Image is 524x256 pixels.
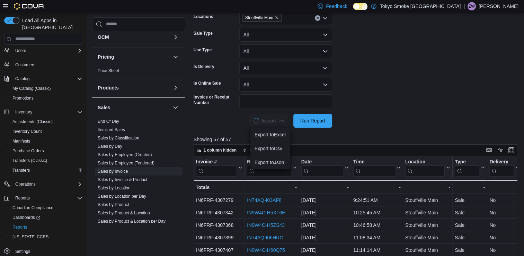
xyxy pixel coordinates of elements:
[250,147,268,153] span: Sort fields
[405,159,445,176] div: Location
[242,14,282,22] span: Stouffville Main
[1,246,85,256] button: Settings
[507,146,515,154] button: Enter fullscreen
[10,118,82,126] span: Adjustments (Classic)
[196,159,237,165] div: Invoice #
[204,147,237,153] span: 1 column hidden
[98,68,119,74] span: Price Sheet
[15,195,30,201] span: Reports
[455,159,485,176] button: Type
[455,233,485,242] div: Sale
[10,204,56,212] a: Canadian Compliance
[455,221,485,229] div: Sale
[405,159,445,165] div: Location
[15,181,36,187] span: Operations
[7,93,85,103] button: Promotions
[322,15,328,21] button: Open list of options
[196,196,242,204] div: IN6FRF-4307279
[98,104,110,111] h3: Sales
[7,146,85,156] button: Purchase Orders
[12,60,82,69] span: Customers
[247,247,285,253] a: IN9W4C-H60Q75
[7,127,85,136] button: Inventory Count
[301,159,349,176] button: Date
[405,246,450,254] div: Stouffville Main
[12,75,32,83] button: Catalog
[194,31,213,36] label: Sale Type
[10,84,82,93] span: My Catalog (Classic)
[239,28,332,42] button: All
[19,17,82,31] span: Load All Apps in [GEOGRAPHIC_DATA]
[10,204,82,212] span: Canadian Compliance
[98,169,128,174] span: Sales by Invoice
[247,222,285,228] a: IN9W4C-H5ZS43
[98,160,154,166] span: Sales by Employee (Tendered)
[12,224,27,230] span: Reports
[301,159,343,176] div: Date
[405,221,450,229] div: Stouffville Main
[196,159,242,176] button: Invoice #
[1,46,85,56] button: Users
[7,222,85,232] button: Reports
[353,159,395,176] div: Time
[12,194,33,202] button: Reports
[12,247,33,256] a: Settings
[301,221,349,229] div: [DATE]
[250,142,290,155] button: Export toCsv
[12,215,40,220] span: Dashboards
[455,159,479,176] div: Type
[455,196,485,204] div: Sale
[10,137,82,145] span: Manifests
[10,147,47,155] a: Purchase Orders
[10,166,33,174] a: Transfers
[12,75,82,83] span: Catalog
[98,194,146,199] a: Sales by Location per Day
[12,46,29,55] button: Users
[10,166,82,174] span: Transfers
[98,177,147,182] a: Sales by Invoice & Product
[275,16,279,20] button: Remove Stouffville Main from selection in this group
[98,34,170,41] button: OCM
[255,132,286,137] span: Export to Excel
[98,202,129,207] a: Sales by Product
[12,158,47,163] span: Transfers (Classic)
[12,194,82,202] span: Reports
[353,159,401,176] button: Time
[7,117,85,127] button: Adjustments (Classic)
[455,183,485,191] div: -
[247,159,291,165] div: Receipt #
[405,196,450,204] div: Stouffville Main
[196,159,237,176] div: Invoice #
[1,107,85,117] button: Inventory
[326,3,347,10] span: Feedback
[496,146,504,154] button: Display options
[247,210,285,215] a: IN9W4C-H5XF6H
[405,159,450,176] button: Location
[10,156,50,165] a: Transfers (Classic)
[98,136,139,140] a: Sales by Classification
[194,80,221,86] label: Is Online Sale
[98,152,152,157] a: Sales by Employee (Created)
[250,128,290,142] button: Export toExcel
[300,117,325,124] span: Run Report
[239,44,332,58] button: All
[301,183,349,191] div: -
[10,213,43,222] a: Dashboards
[12,61,38,69] a: Customers
[353,183,401,191] div: -
[247,159,297,176] button: Receipt #
[12,180,82,188] span: Operations
[98,211,150,215] a: Sales by Product & Location
[293,114,332,128] button: Run Report
[12,168,30,173] span: Transfers
[98,119,119,124] span: End Of Day
[10,94,36,102] a: Promotions
[1,74,85,84] button: Catalog
[353,221,401,229] div: 10:46:58 AM
[98,84,170,91] button: Products
[12,46,82,55] span: Users
[171,84,180,92] button: Products
[489,159,514,165] div: Delivery
[171,103,180,112] button: Sales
